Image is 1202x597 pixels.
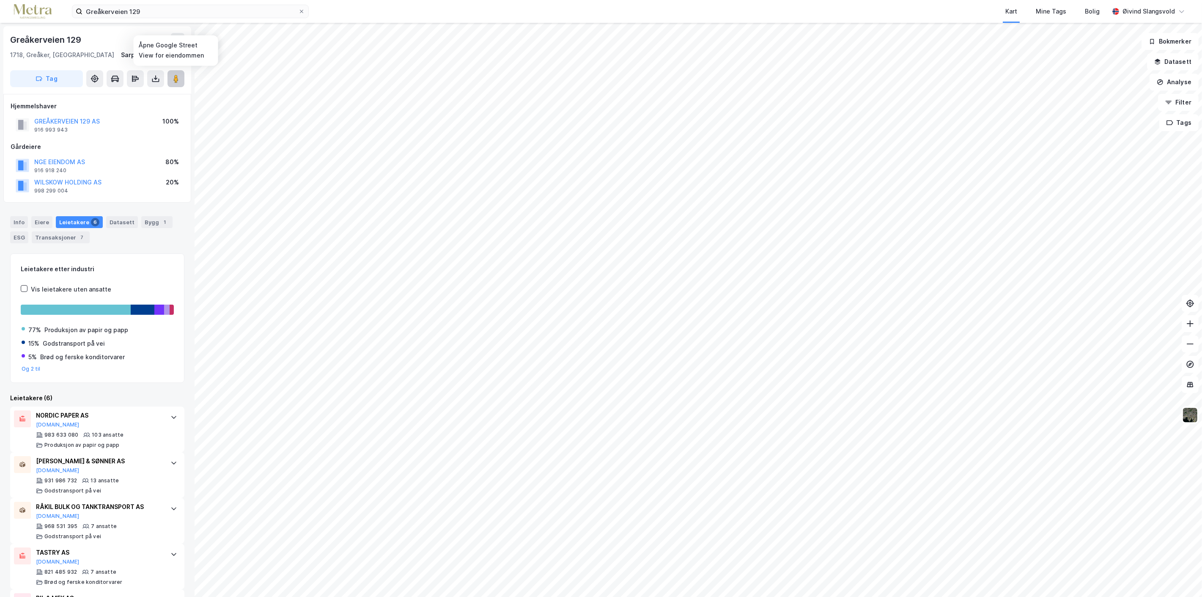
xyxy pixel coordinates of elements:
[10,216,28,228] div: Info
[36,410,162,421] div: NORDIC PAPER AS
[40,352,125,362] div: Brød og ferske konditorvarer
[1147,53,1199,70] button: Datasett
[36,513,80,520] button: [DOMAIN_NAME]
[165,157,179,167] div: 80%
[44,533,101,540] div: Godstransport på vei
[44,523,77,530] div: 968 531 395
[10,70,83,87] button: Tag
[141,216,173,228] div: Bygg
[36,558,80,565] button: [DOMAIN_NAME]
[44,477,77,484] div: 931 986 732
[21,264,174,274] div: Leietakere etter industri
[10,393,184,403] div: Leietakere (6)
[34,167,66,174] div: 916 918 240
[91,523,117,530] div: 7 ansatte
[1085,6,1100,17] div: Bolig
[91,477,119,484] div: 13 ansatte
[28,352,37,362] div: 5%
[91,569,116,575] div: 7 ansatte
[78,233,86,242] div: 7
[10,231,28,243] div: ESG
[82,5,298,18] input: Søk på adresse, matrikkel, gårdeiere, leietakere eller personer
[106,216,138,228] div: Datasett
[121,50,184,60] div: Sarpsborg, 2075/361
[14,4,52,19] img: metra-logo.256734c3b2bbffee19d4.png
[43,338,105,349] div: Godstransport på vei
[31,216,52,228] div: Eiere
[44,579,123,586] div: Brød og ferske konditorvarer
[1158,94,1199,111] button: Filter
[10,50,114,60] div: 1718, Greåker, [GEOGRAPHIC_DATA]
[1182,407,1198,423] img: 9k=
[44,569,77,575] div: 821 485 932
[91,218,99,226] div: 6
[1036,6,1066,17] div: Mine Tags
[10,33,83,47] div: Greåkerveien 129
[1160,556,1202,597] div: Kontrollprogram for chat
[11,101,184,111] div: Hjemmelshaver
[28,338,39,349] div: 15%
[92,432,123,438] div: 103 ansatte
[44,487,101,494] div: Godstransport på vei
[162,116,179,127] div: 100%
[44,442,119,448] div: Produksjon av papir og papp
[36,547,162,558] div: TASTRY AS
[28,325,41,335] div: 77%
[1142,33,1199,50] button: Bokmerker
[22,366,41,372] button: Og 2 til
[34,127,68,133] div: 916 993 943
[36,456,162,466] div: [PERSON_NAME] & SØNNER AS
[1150,74,1199,91] button: Analyse
[34,187,68,194] div: 998 299 004
[161,218,169,226] div: 1
[1160,556,1202,597] iframe: Chat Widget
[11,142,184,152] div: Gårdeiere
[32,231,90,243] div: Transaksjoner
[1005,6,1017,17] div: Kart
[44,432,78,438] div: 983 633 080
[31,284,111,294] div: Vis leietakere uten ansatte
[166,177,179,187] div: 20%
[1159,114,1199,131] button: Tags
[36,421,80,428] button: [DOMAIN_NAME]
[36,502,162,512] div: RÅKIL BULK OG TANKTRANSPORT AS
[56,216,103,228] div: Leietakere
[36,467,80,474] button: [DOMAIN_NAME]
[1122,6,1175,17] div: Øivind Slangsvold
[44,325,128,335] div: Produksjon av papir og papp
